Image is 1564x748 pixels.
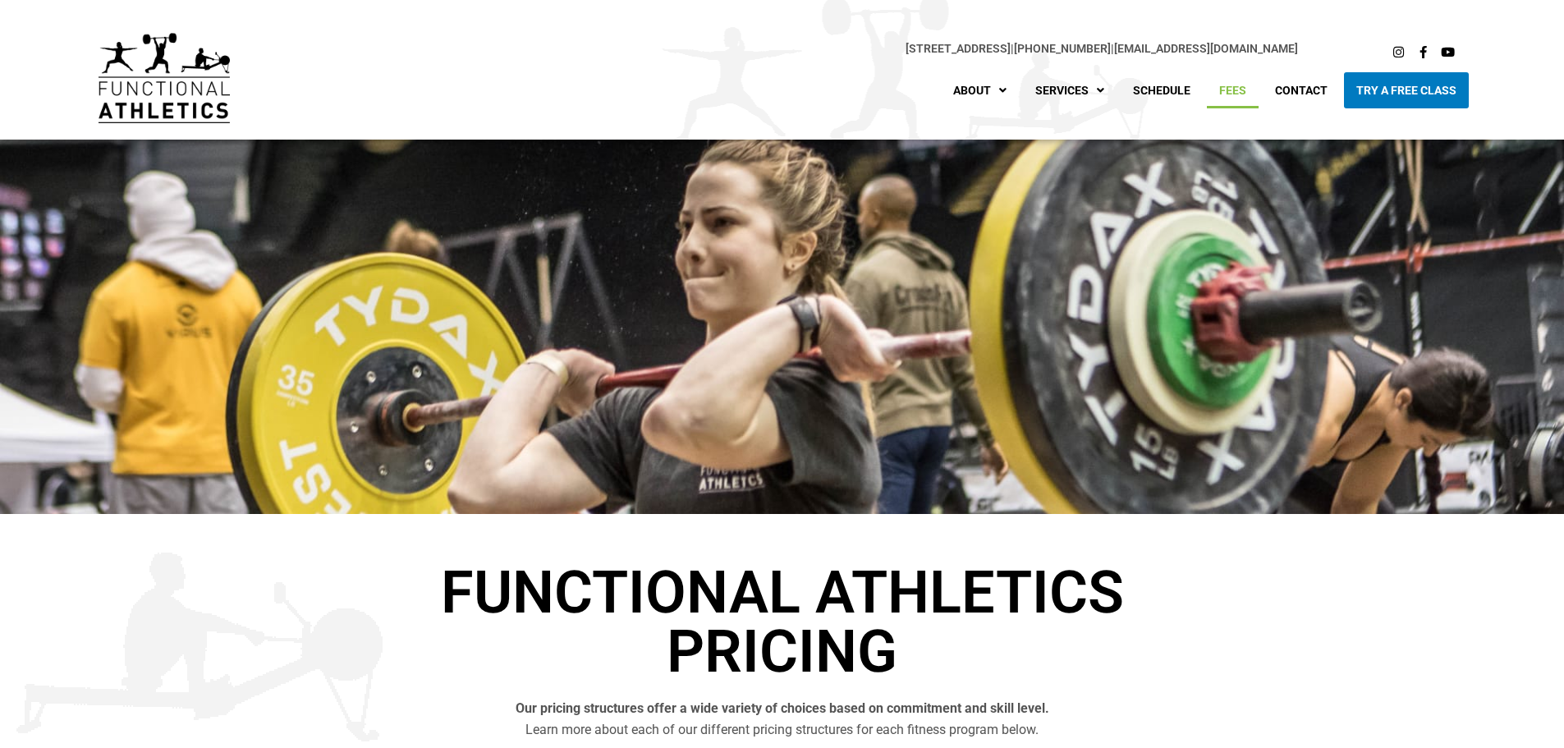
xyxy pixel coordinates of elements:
[99,33,230,123] img: default-logo
[516,700,1049,716] b: Our pricing structures offer a wide variety of choices based on commitment and skill level.
[323,563,1242,681] h1: Functional Athletics Pricing
[1263,72,1340,108] a: Contact
[1207,72,1259,108] a: Fees
[1023,72,1117,108] a: Services
[906,42,1014,55] span: |
[1014,42,1111,55] a: [PHONE_NUMBER]
[1114,42,1298,55] a: [EMAIL_ADDRESS][DOMAIN_NAME]
[941,72,1019,108] a: About
[906,42,1011,55] a: [STREET_ADDRESS]
[263,39,1299,58] p: |
[1121,72,1203,108] a: Schedule
[1344,72,1469,108] a: Try A Free Class
[525,722,1039,737] span: Learn more about each of our different pricing structures for each fitness program below.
